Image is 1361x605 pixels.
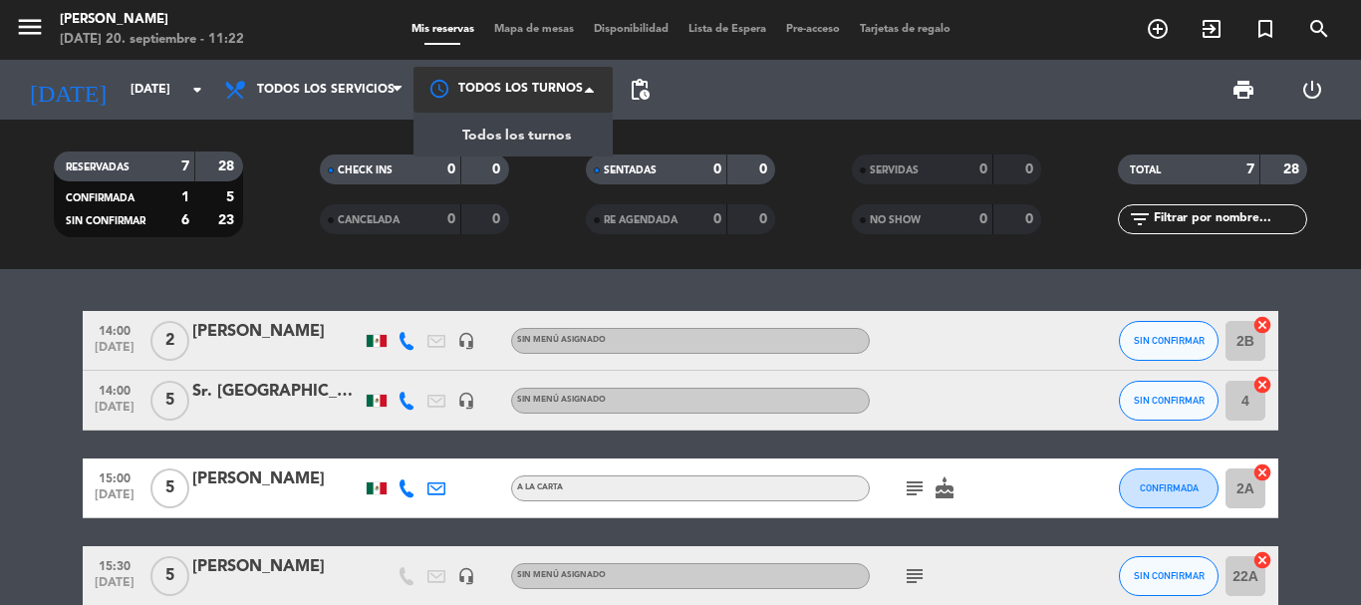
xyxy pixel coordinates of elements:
[90,488,139,511] span: [DATE]
[1134,335,1205,346] span: SIN CONFIRMAR
[1119,468,1219,508] button: CONFIRMADA
[150,321,189,361] span: 2
[90,465,139,488] span: 15:00
[759,162,771,176] strong: 0
[1119,556,1219,596] button: SIN CONFIRMAR
[759,212,771,226] strong: 0
[1025,212,1037,226] strong: 0
[776,24,850,35] span: Pre-acceso
[90,378,139,401] span: 14:00
[933,476,956,500] i: cake
[150,556,189,596] span: 5
[1200,17,1224,41] i: exit_to_app
[60,10,244,30] div: [PERSON_NAME]
[979,162,987,176] strong: 0
[517,483,563,491] span: A la carta
[257,83,395,97] span: Todos los servicios
[90,401,139,424] span: [DATE]
[447,212,455,226] strong: 0
[1252,550,1272,570] i: cancel
[584,24,679,35] span: Disponibilidad
[60,30,244,50] div: [DATE] 20. septiembre - 11:22
[628,78,652,102] span: pending_actions
[903,564,927,588] i: subject
[484,24,584,35] span: Mapa de mesas
[185,78,209,102] i: arrow_drop_down
[1283,162,1303,176] strong: 28
[1252,315,1272,335] i: cancel
[1134,395,1205,406] span: SIN CONFIRMAR
[66,216,145,226] span: SIN CONFIRMAR
[15,12,45,42] i: menu
[1252,462,1272,482] i: cancel
[181,190,189,204] strong: 1
[402,24,484,35] span: Mis reservas
[903,476,927,500] i: subject
[850,24,960,35] span: Tarjetas de regalo
[870,215,921,225] span: NO SHOW
[517,396,606,404] span: Sin menú asignado
[1119,321,1219,361] button: SIN CONFIRMAR
[447,162,455,176] strong: 0
[1300,78,1324,102] i: power_settings_new
[150,468,189,508] span: 5
[338,215,400,225] span: CANCELADA
[90,341,139,364] span: [DATE]
[66,193,135,203] span: CONFIRMADA
[1231,78,1255,102] span: print
[1307,17,1331,41] i: search
[713,162,721,176] strong: 0
[192,319,362,345] div: [PERSON_NAME]
[192,554,362,580] div: [PERSON_NAME]
[338,165,393,175] span: CHECK INS
[1252,375,1272,395] i: cancel
[1134,570,1205,581] span: SIN CONFIRMAR
[1130,165,1161,175] span: TOTAL
[457,332,475,350] i: headset_mic
[492,212,504,226] strong: 0
[181,213,189,227] strong: 6
[492,162,504,176] strong: 0
[90,318,139,341] span: 14:00
[604,165,657,175] span: SENTADAS
[517,571,606,579] span: Sin menú asignado
[218,159,238,173] strong: 28
[192,466,362,492] div: [PERSON_NAME]
[181,159,189,173] strong: 7
[192,379,362,405] div: Sr. [GEOGRAPHIC_DATA]
[66,162,130,172] span: RESERVADAS
[1128,207,1152,231] i: filter_list
[979,212,987,226] strong: 0
[90,576,139,599] span: [DATE]
[90,553,139,576] span: 15:30
[1025,162,1037,176] strong: 0
[1277,60,1346,120] div: LOG OUT
[1253,17,1277,41] i: turned_in_not
[713,212,721,226] strong: 0
[218,213,238,227] strong: 23
[226,190,238,204] strong: 5
[870,165,919,175] span: SERVIDAS
[1140,482,1199,493] span: CONFIRMADA
[15,68,121,112] i: [DATE]
[15,12,45,49] button: menu
[457,392,475,410] i: headset_mic
[1146,17,1170,41] i: add_circle_outline
[1119,381,1219,421] button: SIN CONFIRMAR
[457,567,475,585] i: headset_mic
[1246,162,1254,176] strong: 7
[517,336,606,344] span: Sin menú asignado
[462,125,571,148] span: Todos los turnos
[1152,208,1306,230] input: Filtrar por nombre...
[604,215,678,225] span: RE AGENDADA
[150,381,189,421] span: 5
[679,24,776,35] span: Lista de Espera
